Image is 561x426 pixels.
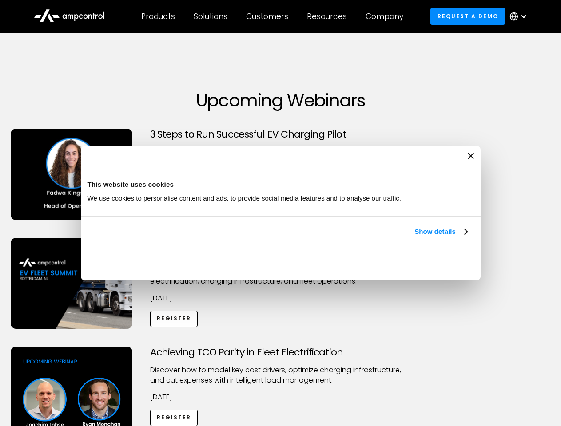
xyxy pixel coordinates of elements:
[246,12,288,21] div: Customers
[150,365,411,385] p: Discover how to model key cost drivers, optimize charging infrastructure, and cut expenses with i...
[150,347,411,358] h3: Achieving TCO Parity in Fleet Electrification
[194,12,227,21] div: Solutions
[468,153,474,159] button: Close banner
[150,129,411,140] h3: 3 Steps to Run Successful EV Charging Pilot
[307,12,347,21] div: Resources
[150,311,198,327] a: Register
[150,293,411,303] p: [DATE]
[88,194,402,202] span: We use cookies to personalise content and ads, to provide social media features and to analyse ou...
[414,226,467,237] a: Show details
[430,8,505,24] a: Request a demo
[150,392,411,402] p: [DATE]
[366,12,403,21] div: Company
[11,90,551,111] h1: Upcoming Webinars
[141,12,175,21] div: Products
[343,247,470,273] button: Okay
[88,179,474,190] div: This website uses cookies
[150,410,198,426] a: Register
